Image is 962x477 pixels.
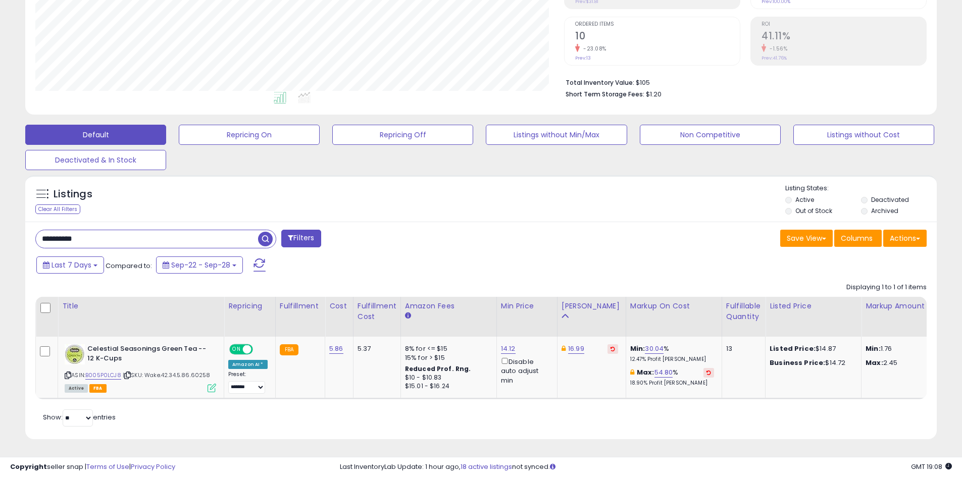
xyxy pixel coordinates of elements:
button: Filters [281,230,321,247]
th: The percentage added to the cost of goods (COGS) that forms the calculator for Min & Max prices. [626,297,722,337]
div: Amazon Fees [405,301,492,311]
div: 5.37 [358,344,393,353]
span: OFF [251,345,268,354]
a: 14.12 [501,344,516,354]
p: Listing States: [785,184,937,193]
label: Archived [871,206,898,215]
small: -23.08% [580,45,606,52]
p: 12.47% Profit [PERSON_NAME] [630,356,714,363]
span: ON [230,345,243,354]
button: Listings without Min/Max [486,125,627,145]
div: Repricing [228,301,271,311]
a: 5.86 [329,344,343,354]
span: Sep-22 - Sep-28 [171,260,230,270]
p: 2.45 [866,358,949,367]
a: 18 active listings [461,462,512,471]
div: Displaying 1 to 1 of 1 items [846,283,927,292]
b: Min: [630,344,645,353]
p: 18.90% Profit [PERSON_NAME] [630,380,714,387]
label: Out of Stock [795,206,832,215]
span: FBA [89,384,107,393]
button: Last 7 Days [36,256,104,274]
div: ASIN: [65,344,216,391]
div: Markup Amount [866,301,953,311]
button: Deactivated & In Stock [25,150,166,170]
span: Last 7 Days [52,260,91,270]
button: Default [25,125,166,145]
i: This overrides the store level max markup for this listing [630,369,634,376]
h2: 41.11% [762,30,926,44]
div: 15% for > $15 [405,353,489,362]
div: Title [62,301,220,311]
i: This overrides the store level Dynamic Max Price for this listing [562,345,566,352]
div: Last InventoryLab Update: 1 hour ago, not synced. [340,462,952,472]
small: Prev: 41.76% [762,55,787,61]
i: Revert to store-level Max Markup [706,370,711,375]
div: Preset: [228,371,268,394]
strong: Copyright [10,462,47,471]
h5: Listings [54,187,92,201]
div: % [630,368,714,387]
a: Privacy Policy [131,462,175,471]
a: 54.80 [654,367,673,378]
button: Save View [780,230,833,247]
div: $14.87 [770,344,853,353]
img: 51G7J-jQlDL._SL40_.jpg [65,344,85,364]
span: Ordered Items [575,22,740,27]
div: 13 [726,344,757,353]
label: Deactivated [871,195,909,204]
span: Compared to: [106,261,152,271]
button: Repricing Off [332,125,473,145]
strong: Min: [866,344,881,353]
h2: 10 [575,30,740,44]
b: Total Inventory Value: [566,78,634,87]
li: $105 [566,76,919,88]
small: Amazon Fees. [405,311,411,321]
a: Terms of Use [86,462,129,471]
div: Fulfillment [280,301,321,311]
button: Columns [834,230,882,247]
div: $15.01 - $16.24 [405,382,489,391]
div: 8% for <= $15 [405,344,489,353]
small: FBA [280,344,298,355]
a: 30.04 [645,344,664,354]
div: Amazon AI * [228,360,268,369]
b: Listed Price: [770,344,816,353]
div: Fulfillable Quantity [726,301,761,322]
p: 1.76 [866,344,949,353]
a: 16.99 [568,344,584,354]
div: Clear All Filters [35,204,80,214]
div: [PERSON_NAME] [562,301,622,311]
button: Listings without Cost [793,125,934,145]
button: Actions [883,230,927,247]
div: Markup on Cost [630,301,718,311]
b: Max: [637,367,654,377]
div: Min Price [501,301,553,311]
div: Listed Price [770,301,857,311]
a: B005P0LCJ8 [85,371,121,380]
span: Show: entries [43,412,116,422]
span: All listings currently available for purchase on Amazon [65,384,88,393]
b: Reduced Prof. Rng. [405,364,471,373]
strong: Max: [866,358,883,367]
span: ROI [762,22,926,27]
span: 2025-10-6 19:08 GMT [911,462,952,471]
div: Cost [329,301,349,311]
small: -1.56% [766,45,787,52]
label: Active [795,195,814,204]
button: Sep-22 - Sep-28 [156,256,243,274]
div: % [630,344,714,363]
b: Business Price: [770,358,825,367]
span: Columns [841,233,873,243]
div: seller snap | | [10,462,175,472]
div: Fulfillment Cost [358,301,396,322]
div: $14.72 [770,358,853,367]
div: Disable auto adjust min [501,356,549,385]
b: Celestial Seasonings Green Tea -- 12 K-Cups [87,344,210,365]
b: Short Term Storage Fees: [566,90,644,98]
span: $1.20 [646,89,662,99]
i: Revert to store-level Dynamic Max Price [611,346,615,351]
button: Non Competitive [640,125,781,145]
span: | SKU: Wake.42.34.5.86.60258 [123,371,211,379]
small: Prev: 13 [575,55,591,61]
